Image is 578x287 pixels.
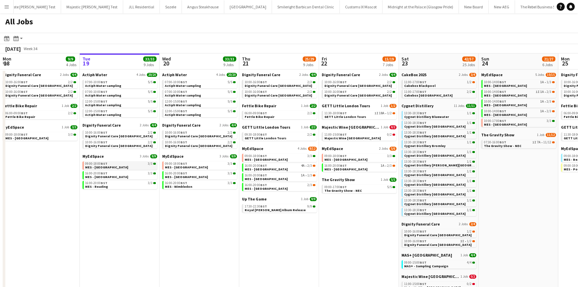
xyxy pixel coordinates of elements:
[5,81,28,84] span: 10:00-16:00
[322,103,396,125] div: GETT Little London Tours1 Job1/211:30-18:00BST1I18A•1/2GETT Little London Tours
[467,141,472,144] span: 1/1
[3,103,77,108] a: Fettle Bike Repair1 Job2/2
[85,99,156,107] a: 12:00-15:00BST5/5Actiph Water sampling
[165,130,236,138] a: 10:00-16:00BST2/2Dignity Funeral Care [GEOGRAPHIC_DATA]
[62,104,69,108] span: 1 Job
[401,103,433,108] span: Cygnet Distillery
[245,93,312,98] span: Dignity Funeral Care Southampton
[387,81,392,84] span: 2/2
[481,72,503,77] span: MyEdSpace
[500,90,506,94] span: BST
[340,80,347,84] span: BST
[459,0,489,13] button: New Board
[224,0,272,13] button: [GEOGRAPHIC_DATA]
[484,119,555,126] a: 10:00-17:00BST3/3MES - [GEOGRAPHIC_DATA]
[68,133,73,136] span: 3/3
[245,84,312,88] span: Dignity Funeral Care Aberdeen
[148,141,153,144] span: 2/2
[3,125,24,130] span: MyEdSpace
[3,125,77,142] div: MyEdSpace1 Job3/309:00-18:00BST3/3MES - [GEOGRAPHIC_DATA]
[484,90,506,94] span: 10:00-14:00
[401,103,476,222] div: Cygnet Distillery11 Jobs11/1113:30-18:30BST1/1Cygnet Distillery Bluewater13:30-18:30BST1/1Cygnet ...
[101,130,107,135] span: BST
[82,123,121,128] span: Dignity Funeral Care
[228,131,232,134] span: 2/2
[404,81,426,84] span: 11:00-17:00
[307,81,312,84] span: 2/2
[216,73,225,77] span: 4 Jobs
[5,136,48,140] span: MES - Northfield
[5,84,73,88] span: Dignity Funeral Care Aberdeen
[379,73,388,77] span: 2 Jobs
[466,104,476,108] span: 11/11
[404,84,436,88] span: Cakebox Blackpool
[148,100,153,103] span: 5/5
[21,90,28,94] span: BST
[404,141,426,144] span: 13:30-18:30
[165,99,236,107] a: 12:00-15:00BST5/5Actiph Water sampling
[404,144,446,148] span: Cygnet Distillery Bromley
[165,140,236,148] a: 10:00-16:00BST2/2Dignity Funeral Care [GEOGRAPHIC_DATA]
[404,112,426,115] span: 13:30-18:30
[5,90,76,97] a: 10:00-16:00BST2/2Dignity Funeral Care [GEOGRAPHIC_DATA]
[484,81,506,84] span: 10:00-14:00
[484,100,555,103] div: •
[484,90,555,94] div: •
[85,80,156,88] a: 07:00-10:00BST5/5Actiph Water sampling
[181,130,187,135] span: BST
[484,100,506,103] span: 10:00-14:00
[547,81,551,84] span: 1/3
[165,80,236,88] a: 07:00-10:00BST5/5Actiph Water sampling
[535,73,544,77] span: 5 Jobs
[85,140,156,148] a: 10:00-16:00BST2/2Dignity Funeral Care [GEOGRAPHIC_DATA]
[70,104,77,108] span: 2/2
[245,90,315,97] a: 10:00-16:00BST2/2Dignity Funeral Care [GEOGRAPHIC_DATA]
[101,80,107,84] span: BST
[537,141,541,144] span: 7A
[5,112,28,115] span: 06:00-09:00
[3,72,77,77] a: Dignity Funeral Care2 Jobs4/4
[147,73,157,77] span: 20/20
[484,140,555,148] a: 07:30-16:00BST1I7A•11/12The Gravity Show - NEC
[228,90,232,94] span: 5/5
[404,140,475,148] a: 13:30-18:30BST1/1Cygnet Distillery Bromley
[324,111,395,119] a: 11:30-18:00BST1I18A•1/2GETT Little London Tours
[484,99,555,107] a: 10:00-14:00BST1A•2/3MES - [GEOGRAPHIC_DATA]
[85,144,153,148] span: Dignity Funeral Care Southampton
[484,84,527,88] span: MES - Camberley Town Centre
[228,100,232,103] span: 5/5
[404,115,449,119] span: Cygnet Distillery Bluewater
[5,80,76,88] a: 10:00-16:00BST2/2Dignity Funeral Care [GEOGRAPHIC_DATA]
[500,80,506,84] span: BST
[484,90,555,97] a: 10:00-14:00BST1I1A•2/3MES - [GEOGRAPHIC_DATA]
[500,99,506,104] span: BST
[3,103,37,108] span: Fettle Bike Repair
[85,131,107,134] span: 10:00-16:00
[85,113,121,117] span: Actiph Water sampling
[307,133,312,136] span: 2/2
[307,112,312,115] span: 2/2
[148,110,153,113] span: 5/5
[454,104,465,108] span: 11 Jobs
[136,73,146,77] span: 4 Jobs
[324,112,347,115] span: 11:30-18:00
[245,112,267,115] span: 06:00-09:00
[379,112,384,115] span: 18A
[162,123,237,154] div: Dignity Funeral Care2 Jobs4/410:00-16:00BST2/2Dignity Funeral Care [GEOGRAPHIC_DATA]10:00-16:00BS...
[484,103,527,107] span: MES - KingstonTown Centre
[181,140,187,144] span: BST
[532,141,536,144] span: 1I
[165,81,187,84] span: 07:00-10:00
[68,112,73,115] span: 2/2
[404,131,426,134] span: 13:30-18:30
[242,72,317,77] a: Dignity Funeral Care2 Jobs4/4
[484,122,527,127] span: MES - Northfield
[484,141,506,144] span: 07:30-16:00
[387,90,392,94] span: 2/2
[85,134,153,138] span: Dignity Funeral Care Aberdeen
[467,131,472,134] span: 1/1
[181,99,187,104] span: BST
[540,110,544,113] span: 1A
[404,130,475,138] a: 13:30-18:30BST1/1Cygnet Distillery [GEOGRAPHIC_DATA]
[182,0,224,13] button: Angus Steakhouse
